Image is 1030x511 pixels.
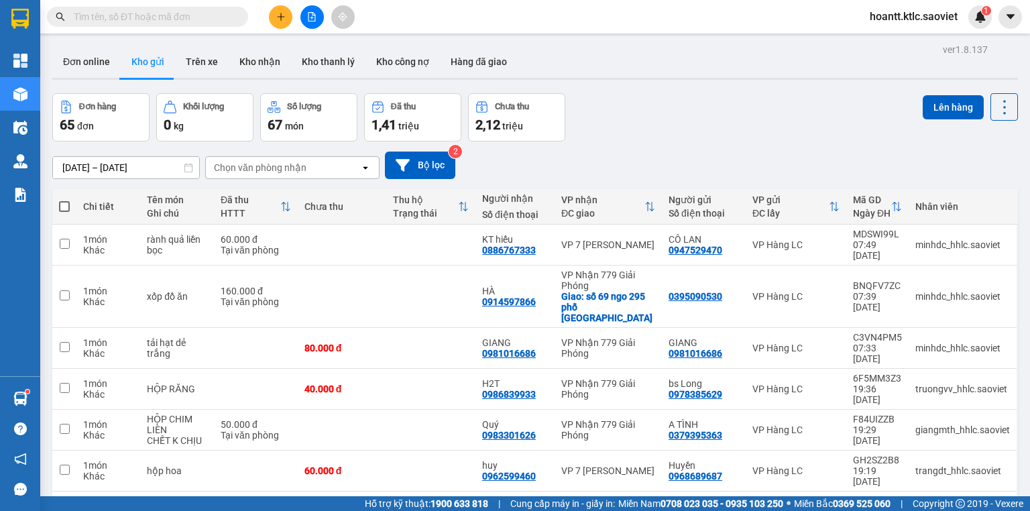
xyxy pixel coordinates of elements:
[74,9,232,24] input: Tìm tên, số ĐT hoặc mã đơn
[371,117,396,133] span: 1,41
[561,337,655,359] div: VP Nhận 779 Giải Phóng
[1005,11,1017,23] span: caret-down
[304,201,380,212] div: Chưa thu
[984,6,988,15] span: 1
[147,208,207,219] div: Ghi chú
[147,194,207,205] div: Tên món
[833,498,891,509] strong: 0369 525 060
[13,87,27,101] img: warehouse-icon
[83,286,133,296] div: 1 món
[83,460,133,471] div: 1 món
[794,496,891,511] span: Miền Bắc
[13,121,27,135] img: warehouse-icon
[13,188,27,202] img: solution-icon
[83,389,133,400] div: Khác
[943,42,988,57] div: ver 1.8.137
[52,93,150,141] button: Đơn hàng65đơn
[482,193,548,204] div: Người nhận
[752,239,840,250] div: VP Hàng LC
[561,239,655,250] div: VP 7 [PERSON_NAME]
[147,414,207,435] div: HỘP CHIM LIÈN
[331,5,355,29] button: aim
[482,389,536,400] div: 0986839933
[752,208,829,219] div: ĐC lấy
[83,378,133,389] div: 1 món
[498,496,500,511] span: |
[669,460,739,471] div: Huyền
[555,189,662,225] th: Toggle SortBy
[482,337,548,348] div: GIANG
[475,117,500,133] span: 2,12
[669,245,722,255] div: 0947529470
[923,95,984,119] button: Lên hàng
[156,93,253,141] button: Khối lượng0kg
[276,12,286,21] span: plus
[147,384,207,394] div: HỘP RĂNG
[164,117,171,133] span: 0
[338,12,347,21] span: aim
[974,11,986,23] img: icon-new-feature
[915,465,1010,476] div: trangdt_hhlc.saoviet
[11,9,29,29] img: logo-vxr
[229,46,291,78] button: Kho nhận
[304,343,380,353] div: 80.000 đ
[669,378,739,389] div: bs Long
[853,455,902,465] div: GH2SZ2B8
[661,498,783,509] strong: 0708 023 035 - 0935 103 250
[221,296,291,307] div: Tại văn phòng
[752,384,840,394] div: VP Hàng LC
[14,422,27,435] span: question-circle
[385,152,455,179] button: Bộ lọc
[752,291,840,302] div: VP Hàng LC
[561,291,655,323] div: Giao: số 69 ngo 295 phố bạch mai
[468,93,565,141] button: Chưa thu2,12 triệu
[391,102,416,111] div: Đã thu
[214,161,306,174] div: Chọn văn phòng nhận
[669,471,722,481] div: 0968689687
[669,348,722,359] div: 0981016686
[853,239,902,261] div: 07:49 [DATE]
[752,465,840,476] div: VP Hàng LC
[360,162,371,173] svg: open
[53,157,199,178] input: Select a date range.
[915,424,1010,435] div: giangmth_hhlc.saoviet
[214,189,298,225] th: Toggle SortBy
[561,465,655,476] div: VP 7 [PERSON_NAME]
[398,121,419,131] span: triệu
[561,378,655,400] div: VP Nhận 779 Giải Phóng
[915,384,1010,394] div: truongvv_hhlc.saoviet
[853,424,902,446] div: 19:29 [DATE]
[83,471,133,481] div: Khác
[393,208,458,219] div: Trạng thái
[482,245,536,255] div: 0886767333
[982,6,991,15] sup: 1
[268,117,282,133] span: 67
[83,296,133,307] div: Khác
[269,5,292,29] button: plus
[304,384,380,394] div: 40.000 đ
[915,343,1010,353] div: minhdc_hhlc.saoviet
[482,296,536,307] div: 0914597866
[669,419,739,430] div: A TÌNH
[853,343,902,364] div: 07:33 [DATE]
[510,496,615,511] span: Cung cấp máy in - giấy in:
[449,145,462,158] sup: 2
[14,483,27,496] span: message
[221,245,291,255] div: Tại văn phòng
[482,471,536,481] div: 0962599460
[752,424,840,435] div: VP Hàng LC
[83,245,133,255] div: Khác
[304,465,380,476] div: 60.000 đ
[853,373,902,384] div: 6F5MM3Z3
[853,194,891,205] div: Mã GD
[561,419,655,441] div: VP Nhận 779 Giải Phóng
[482,460,548,471] div: huy
[846,189,909,225] th: Toggle SortBy
[853,465,902,487] div: 19:19 [DATE]
[147,337,207,359] div: tải hạt dẻ trắng
[853,332,902,343] div: C3VN4PM5
[853,384,902,405] div: 19:36 [DATE]
[561,270,655,291] div: VP Nhận 779 Giải Phóng
[859,8,968,25] span: hoantt.ktlc.saoviet
[956,499,965,508] span: copyright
